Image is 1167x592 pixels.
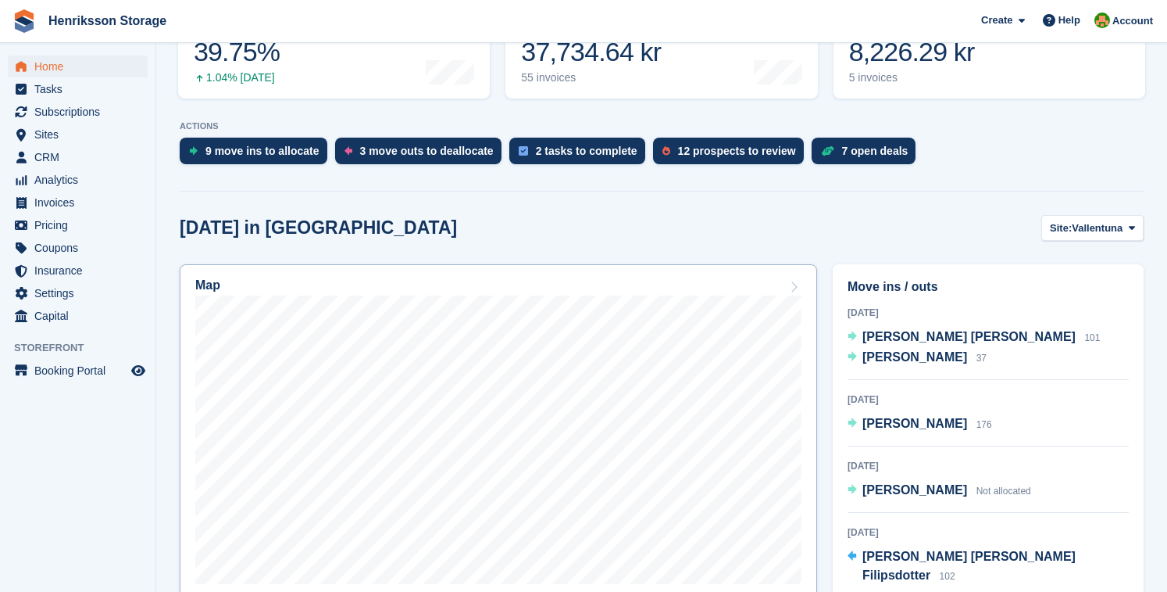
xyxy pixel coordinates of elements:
[8,260,148,282] a: menu
[848,328,1100,348] a: [PERSON_NAME] [PERSON_NAME] 101
[862,330,1076,343] span: [PERSON_NAME] [PERSON_NAME]
[34,78,128,100] span: Tasks
[848,393,1129,407] div: [DATE]
[180,138,335,172] a: 9 move ins to allocate
[195,278,220,292] h2: Map
[849,36,975,68] div: 8,226.29 kr
[34,282,128,304] span: Settings
[862,483,967,497] span: [PERSON_NAME]
[848,306,1129,320] div: [DATE]
[1112,13,1153,29] span: Account
[1041,215,1144,241] button: Site: Vallentuna
[8,169,148,191] a: menu
[519,146,528,156] img: task-75834270c22a3079a89374b754ae025e5fb1db73e45f91037f5363f120a921f8.svg
[12,9,36,33] img: stora-icon-8386f47178a22dfd0bd8f6a31ec36ba5ce8667c1dd55bd0f319d3a0aa187defe.svg
[8,214,148,236] a: menu
[1058,13,1080,28] span: Help
[848,459,1129,473] div: [DATE]
[653,138,812,172] a: 12 prospects to review
[662,146,670,156] img: prospect-51fa495bee0391a8d652442698ab0144808aea92771e9ea1ae160a38d050c398.svg
[8,192,148,213] a: menu
[8,124,148,145] a: menu
[34,237,128,259] span: Coupons
[848,414,992,435] a: [PERSON_NAME] 176
[14,340,155,356] span: Storefront
[848,481,1031,501] a: [PERSON_NAME] Not allocated
[34,101,128,123] span: Subscriptions
[205,145,319,157] div: 9 move ins to allocate
[34,214,128,236] span: Pricing
[34,146,128,168] span: CRM
[940,571,955,582] span: 102
[8,305,148,327] a: menu
[8,360,148,382] a: menu
[8,101,148,123] a: menu
[848,547,1129,587] a: [PERSON_NAME] [PERSON_NAME] Filipsdotter 102
[180,217,457,239] h2: [DATE] in [GEOGRAPHIC_DATA]
[360,145,494,157] div: 3 move outs to deallocate
[678,145,796,157] div: 12 prospects to review
[344,146,352,156] img: move_outs_to_deallocate_icon-f764333ba52eb49d3ac5e1228854f67142a1ed5810a6f6cc68b1a99e826820c5.svg
[1072,221,1122,236] span: Vallentuna
[1094,13,1110,28] img: Mikael Holmström
[34,124,128,145] span: Sites
[34,305,128,327] span: Capital
[34,169,128,191] span: Analytics
[849,71,975,84] div: 5 invoices
[34,260,128,282] span: Insurance
[521,71,661,84] div: 55 invoices
[812,138,924,172] a: 7 open deals
[8,282,148,304] a: menu
[34,360,128,382] span: Booking Portal
[536,145,637,157] div: 2 tasks to complete
[976,486,1031,497] span: Not allocated
[194,71,280,84] div: 1.04% [DATE]
[848,348,987,368] a: [PERSON_NAME] 37
[862,417,967,430] span: [PERSON_NAME]
[848,526,1129,540] div: [DATE]
[976,419,992,430] span: 176
[194,36,280,68] div: 39.75%
[976,353,987,364] span: 37
[821,145,834,156] img: deal-1b604bf984904fb50ccaf53a9ad4b4a5d6e5aea283cecdc64d6e3604feb123c2.svg
[42,8,173,34] a: Henriksson Storage
[862,350,967,364] span: [PERSON_NAME]
[842,145,908,157] div: 7 open deals
[509,138,653,172] a: 2 tasks to complete
[1050,221,1072,236] span: Site:
[521,36,661,68] div: 37,734.64 kr
[981,13,1012,28] span: Create
[129,361,148,380] a: Preview store
[8,78,148,100] a: menu
[180,121,1144,131] p: ACTIONS
[189,146,198,156] img: move_ins_to_allocate_icon-fdf77a2bb77ea45bf5b3d319d69a93e2d87916cf1d5bf7949dd705db3b84f3ca.svg
[34,192,128,213] span: Invoices
[848,278,1129,296] h2: Move ins / outs
[34,56,128,77] span: Home
[8,237,148,259] a: menu
[8,146,148,168] a: menu
[1084,332,1100,343] span: 101
[335,138,509,172] a: 3 move outs to deallocate
[862,550,1076,582] span: [PERSON_NAME] [PERSON_NAME] Filipsdotter
[8,56,148,77] a: menu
